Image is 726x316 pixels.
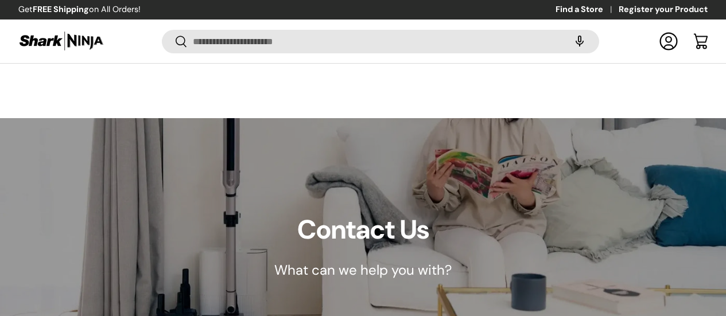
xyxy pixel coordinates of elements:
[556,3,619,16] a: Find a Store
[561,29,598,54] speech-search-button: Search by voice
[619,3,708,16] a: Register your Product
[33,4,89,14] strong: FREE Shipping
[274,213,452,247] h1: Contact Us
[18,3,141,16] p: Get on All Orders!
[274,260,452,280] p: What can we help you with?
[18,30,104,52] img: Shark Ninja Philippines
